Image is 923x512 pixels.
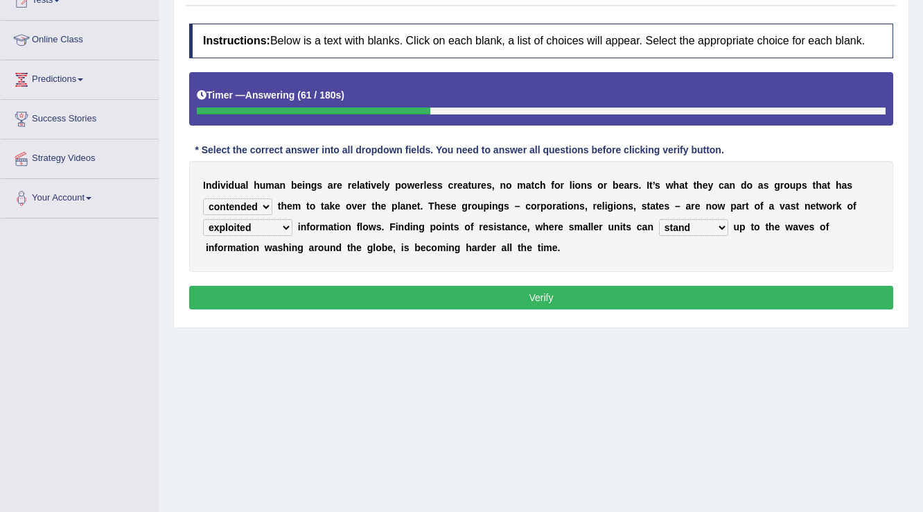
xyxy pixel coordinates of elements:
[357,180,360,191] b: l
[410,221,413,232] b: i
[768,200,774,212] b: a
[647,200,650,212] b: t
[516,221,522,232] b: c
[206,180,212,191] b: n
[197,90,344,101] h5: Timer —
[832,200,836,212] b: r
[457,180,463,191] b: e
[572,180,575,191] b: i
[1,139,159,174] a: Strategy Videos
[650,200,656,212] b: a
[585,200,588,212] b: ,
[795,180,802,191] b: p
[274,180,280,191] b: a
[775,221,780,232] b: e
[569,221,574,232] b: s
[404,221,410,232] b: d
[754,200,760,212] b: o
[376,180,382,191] b: e
[348,180,351,191] b: r
[461,200,468,212] b: g
[780,180,784,191] b: r
[768,221,775,232] b: h
[685,180,688,191] b: t
[398,221,405,232] b: n
[479,221,482,232] b: r
[434,200,441,212] b: h
[365,180,369,191] b: t
[754,221,760,232] b: o
[746,200,749,212] b: t
[791,200,796,212] b: s
[419,221,425,232] b: g
[500,180,506,191] b: n
[301,89,341,101] b: 61 / 180s
[810,200,816,212] b: e
[647,180,649,191] b: I
[742,200,746,212] b: r
[401,180,407,191] b: o
[206,242,209,253] b: i
[827,200,833,212] b: o
[301,221,307,232] b: n
[633,200,636,212] b: ,
[278,200,281,212] b: t
[445,221,451,232] b: n
[798,221,804,232] b: v
[362,221,369,232] b: o
[281,200,287,212] b: h
[649,180,653,191] b: t
[315,221,319,232] b: r
[330,200,335,212] b: k
[659,200,665,212] b: e
[707,180,713,191] b: y
[561,200,565,212] b: t
[450,221,454,232] b: t
[440,200,446,212] b: e
[554,180,561,191] b: o
[505,221,511,232] b: a
[581,180,587,191] b: n
[730,180,736,191] b: n
[471,221,474,232] b: f
[471,180,477,191] b: u
[593,200,597,212] b: r
[463,180,468,191] b: a
[310,221,316,232] b: o
[333,221,337,232] b: t
[847,180,852,191] b: s
[526,180,531,191] b: a
[543,221,549,232] b: h
[1,60,159,95] a: Predictions
[486,180,492,191] b: s
[229,180,235,191] b: d
[613,180,619,191] b: b
[381,200,387,212] b: e
[454,221,459,232] b: s
[254,180,260,191] b: h
[413,221,419,232] b: n
[371,180,376,191] b: v
[424,180,427,191] b: l
[637,221,642,232] b: c
[853,200,856,212] b: f
[597,180,604,191] b: o
[306,200,310,212] b: t
[328,180,333,191] b: a
[604,180,607,191] b: r
[847,200,853,212] b: o
[525,200,531,212] b: c
[341,89,344,101] b: )
[737,200,742,212] b: a
[693,180,696,191] b: t
[679,180,685,191] b: a
[656,200,659,212] b: t
[531,180,535,191] b: t
[392,200,398,212] b: p
[1,179,159,214] a: Your Account
[809,221,815,232] b: s
[574,200,580,212] b: n
[535,221,543,232] b: w
[346,200,352,212] b: o
[492,200,498,212] b: n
